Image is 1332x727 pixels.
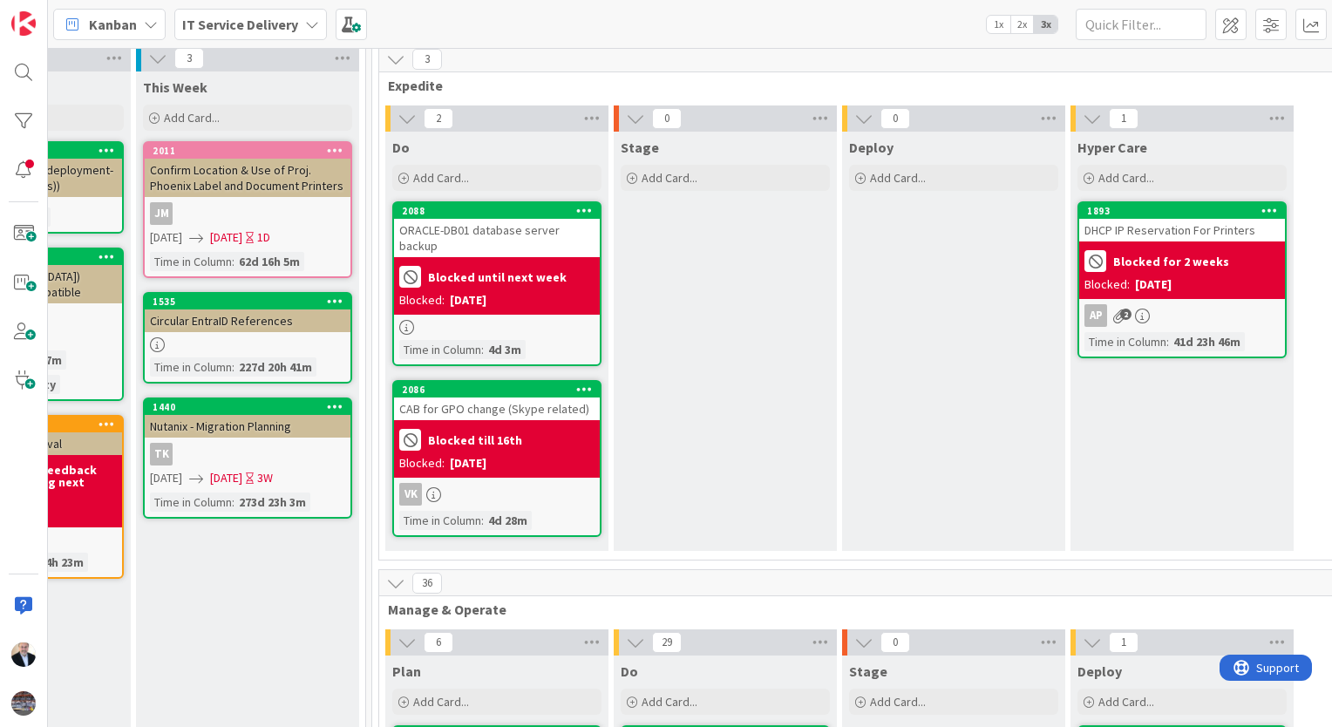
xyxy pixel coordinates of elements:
div: 1535Circular EntraID References [145,294,350,332]
div: Time in Column [1084,332,1166,351]
span: 2 [1120,309,1132,320]
div: 2011 [153,145,350,157]
div: 2086 [402,384,600,396]
span: [DATE] [150,228,182,247]
span: [DATE] [210,469,242,487]
b: Blocked for 2 weeks [1113,255,1229,268]
span: Plan [392,662,421,680]
span: 1 [1109,632,1138,653]
span: Add Card... [164,110,220,126]
span: Kanban [89,14,137,35]
span: : [232,493,234,512]
div: AP [1084,304,1107,327]
div: VK [394,483,600,506]
span: : [481,340,484,359]
div: ORACLE-DB01 database server backup [394,219,600,257]
div: 1535 [145,294,350,309]
div: Time in Column [399,511,481,530]
div: 2088ORACLE-DB01 database server backup [394,203,600,257]
span: 0 [880,632,910,653]
div: 2088 [394,203,600,219]
div: 1D [257,228,270,247]
div: 2086 [394,382,600,397]
span: 3x [1034,16,1057,33]
div: TK [145,443,350,465]
div: 2011 [145,143,350,159]
span: 1 [1109,108,1138,129]
div: JM [145,202,350,225]
div: Blocked: [1084,275,1130,294]
span: 3 [174,48,204,69]
div: Blocked: [399,454,445,472]
div: Time in Column [399,340,481,359]
div: 3W [257,469,273,487]
span: : [1166,332,1169,351]
div: 1535 [153,296,350,308]
span: 1x [987,16,1010,33]
div: TK [150,443,173,465]
div: CAB for GPO change (Skype related) [394,397,600,420]
div: 1893 [1087,205,1285,217]
span: Hyper Care [1077,139,1147,156]
span: Stage [621,139,659,156]
div: 1440 [145,399,350,415]
div: [DATE] [450,454,486,472]
img: HO [11,642,36,667]
span: [DATE] [150,469,182,487]
input: Quick Filter... [1076,9,1206,40]
div: Time in Column [150,493,232,512]
span: Deploy [1077,662,1122,680]
div: 4d 3m [484,340,526,359]
span: Stage [849,662,887,680]
span: : [232,357,234,377]
span: Add Card... [870,694,926,710]
div: JM [150,202,173,225]
div: 1440 [153,401,350,413]
div: 41d 23h 46m [1169,332,1245,351]
span: Deploy [849,139,894,156]
div: 1893 [1079,203,1285,219]
div: Confirm Location & Use of Proj. Phoenix Label and Document Printers [145,159,350,197]
span: 6 [424,632,453,653]
div: Time in Column [150,357,232,377]
div: Blocked: [399,291,445,309]
div: 62d 16h 5m [234,252,304,271]
div: DHCP IP Reservation For Printers [1079,219,1285,241]
span: : [481,511,484,530]
div: 2086CAB for GPO change (Skype related) [394,382,600,420]
div: VK [399,483,422,506]
span: Add Card... [413,694,469,710]
div: Nutanix - Migration Planning [145,415,350,438]
span: [DATE] [210,228,242,247]
b: Blocked until next week [428,271,567,283]
span: Add Card... [413,170,469,186]
span: 2 [424,108,453,129]
span: 3 [412,49,442,70]
div: 1893DHCP IP Reservation For Printers [1079,203,1285,241]
b: Blocked till 16th [428,434,522,446]
b: IT Service Delivery [182,16,298,33]
div: AP [1079,304,1285,327]
img: Visit kanbanzone.com [11,11,36,36]
span: 36 [412,573,442,594]
span: Support [37,3,79,24]
span: Do [392,139,410,156]
span: 29 [652,632,682,653]
div: [DATE] [450,291,486,309]
span: Add Card... [642,170,697,186]
span: Add Card... [870,170,926,186]
span: Add Card... [1098,694,1154,710]
div: Time in Column [150,252,232,271]
span: Add Card... [642,694,697,710]
div: [DATE] [1135,275,1172,294]
div: 227d 20h 41m [234,357,316,377]
div: 4d 28m [484,511,532,530]
div: Circular EntraID References [145,309,350,332]
div: 2088 [402,205,600,217]
span: : [232,252,234,271]
span: 0 [880,108,910,129]
span: Do [621,662,638,680]
img: avatar [11,691,36,716]
span: Add Card... [1098,170,1154,186]
span: 2x [1010,16,1034,33]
